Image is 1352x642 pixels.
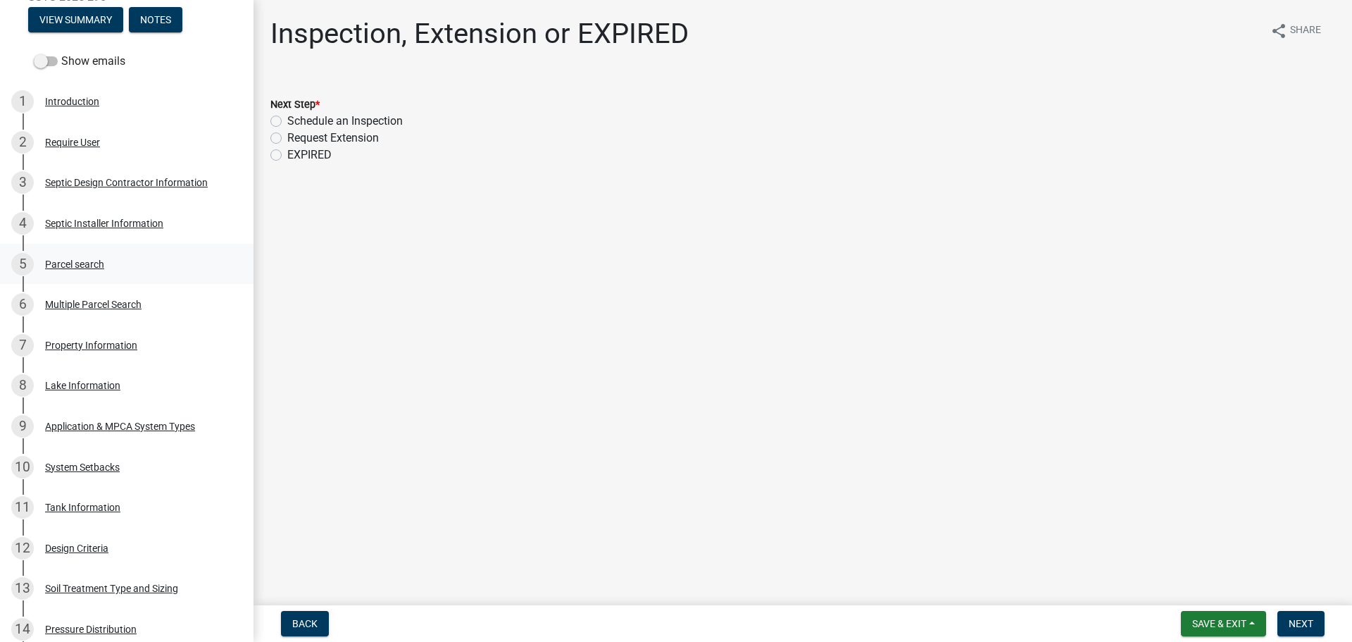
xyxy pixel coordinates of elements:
[45,178,208,187] div: Septic Design Contractor Information
[287,113,403,130] label: Schedule an Inspection
[11,456,34,479] div: 10
[11,171,34,194] div: 3
[11,131,34,154] div: 2
[292,618,318,629] span: Back
[34,53,125,70] label: Show emails
[45,462,120,472] div: System Setbacks
[11,496,34,519] div: 11
[45,624,137,634] div: Pressure Distribution
[45,218,163,228] div: Septic Installer Information
[45,340,137,350] div: Property Information
[1192,618,1246,629] span: Save & Exit
[287,147,332,163] label: EXPIRED
[129,16,182,27] wm-modal-confirm: Notes
[1259,17,1332,44] button: shareShare
[11,212,34,235] div: 4
[28,7,123,32] button: View Summary
[28,16,123,27] wm-modal-confirm: Summary
[11,537,34,560] div: 12
[1290,23,1321,39] span: Share
[1181,611,1266,636] button: Save & Exit
[11,90,34,113] div: 1
[11,577,34,600] div: 13
[11,334,34,357] div: 7
[129,7,182,32] button: Notes
[45,421,195,431] div: Application & MPCA System Types
[1289,618,1313,629] span: Next
[11,374,34,397] div: 8
[11,618,34,641] div: 14
[270,17,689,51] h1: Inspection, Extension or EXPIRED
[45,97,99,106] div: Introduction
[45,137,100,147] div: Require User
[1270,23,1287,39] i: share
[45,259,104,269] div: Parcel search
[45,502,120,512] div: Tank Information
[1277,611,1325,636] button: Next
[11,293,34,316] div: 6
[45,543,108,553] div: Design Criteria
[270,100,320,110] label: Next Step
[45,584,178,593] div: Soil Treatment Type and Sizing
[45,381,120,390] div: Lake Information
[287,130,379,147] label: Request Extension
[45,300,142,309] div: Multiple Parcel Search
[11,253,34,276] div: 5
[11,415,34,438] div: 9
[281,611,329,636] button: Back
